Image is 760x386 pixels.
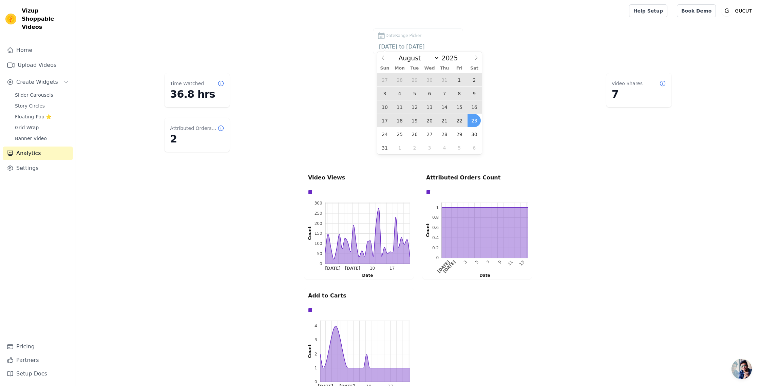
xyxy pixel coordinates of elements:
span: August 6, 2025 [423,87,436,100]
span: August 8, 2025 [453,87,466,100]
dt: Time Watched [170,80,204,87]
dt: Attributed Orders Count [170,125,217,132]
div: Data groups [306,306,408,314]
g: bottom ticks [436,258,528,274]
text: [DATE] [442,259,456,274]
span: September 5, 2025 [453,141,466,154]
text: 0 [315,380,317,384]
span: Banner Video [15,135,47,142]
span: August 18, 2025 [393,114,406,127]
span: August 12, 2025 [408,100,421,114]
span: September 3, 2025 [423,141,436,154]
span: August 31, 2025 [378,141,391,154]
span: August 20, 2025 [423,114,436,127]
span: August 22, 2025 [453,114,466,127]
span: August 23, 2025 [468,114,481,127]
g: 1 [436,205,439,210]
g: left ticks [315,321,320,384]
p: GUCUT [732,5,755,17]
span: August 4, 2025 [393,87,406,100]
text: 0.8 [432,215,439,220]
div: Domain Overview [27,40,61,44]
span: August 15, 2025 [453,100,466,114]
span: August 25, 2025 [393,128,406,141]
span: DateRange Picker [385,33,421,39]
span: August 9, 2025 [468,87,481,100]
g: 0 [436,255,439,260]
text: [DATE] [345,266,361,271]
g: Sun Aug 17 2025 00:00:00 GMT+0700 (เวลาอินโดจีน) [389,266,395,271]
text: 150 [315,231,322,236]
text: 2 [315,352,317,356]
g: Mon Aug 11 2025 00:00:00 GMT+0700 (เวลาอินโดจีน) [507,259,514,267]
text: 10 [370,266,375,271]
button: G GUCUT [721,5,755,17]
span: July 28, 2025 [393,73,406,86]
span: July 27, 2025 [378,73,391,86]
a: Partners [3,353,73,367]
p: Attributed Orders Count [426,174,528,182]
dd: 2 [170,133,224,145]
a: Slider Carousels [11,90,73,100]
g: Sun Aug 03 2025 00:00:00 GMT+0700 (เวลาอินโดจีน) [345,266,361,271]
span: Floating-Pop ⭐ [15,113,52,120]
dt: Video Shares [612,80,643,87]
g: left axis [302,321,320,384]
text: 3 [463,259,468,265]
text: 300 [315,201,322,206]
text: 1 [315,366,317,370]
g: left axis [417,202,442,260]
span: August 24, 2025 [378,128,391,141]
text: Date [479,273,490,278]
text: G [725,7,729,14]
span: Fri [452,66,467,71]
text: 7 [486,259,491,265]
div: Keywords by Traffic [76,40,112,44]
input: Year [439,54,464,62]
text: 100 [315,241,322,246]
text: 9 [497,259,502,265]
img: tab_domain_overview_orange.svg [20,39,25,45]
span: September 1, 2025 [393,141,406,154]
span: September 6, 2025 [468,141,481,154]
text: [DATE] [436,259,451,274]
span: Thu [437,66,452,71]
a: Help Setup [629,4,667,17]
span: August 1, 2025 [453,73,466,86]
g: bottom ticks [325,264,410,271]
text: 250 [315,211,322,216]
span: Sun [377,66,392,71]
text: 200 [315,221,322,226]
span: August 17, 2025 [378,114,391,127]
span: Vizup Shoppable Videos [22,7,70,31]
span: August 5, 2025 [408,87,421,100]
g: 0.4 [432,235,439,240]
g: Sun Aug 10 2025 00:00:00 GMT+0700 (เวลาอินโดจีน) [370,266,375,271]
span: August 10, 2025 [378,100,391,114]
a: Settings [3,161,73,175]
g: Wed Aug 13 2025 00:00:00 GMT+0700 (เวลาอินโดจีน) [518,259,526,267]
span: Wed [422,66,437,71]
span: Sat [467,66,482,71]
a: Floating-Pop ⭐ [11,112,73,121]
g: 0.6 [432,225,439,230]
div: v 4.0.25 [19,11,33,16]
select: Month [395,54,439,62]
g: 4 [315,324,317,328]
span: August 28, 2025 [438,128,451,141]
span: August 30, 2025 [468,128,481,141]
input: DateRange Picker [377,42,459,51]
img: logo_orange.svg [11,11,16,16]
span: August 13, 2025 [423,100,436,114]
g: left ticks [315,201,325,266]
g: Sun Jul 27 2025 00:00:00 GMT+0700 (เวลาอินโดจีน) [325,266,341,271]
a: Book Demo [677,4,716,17]
span: Slider Carousels [15,92,53,98]
text: [DATE] [325,266,341,271]
span: September 2, 2025 [408,141,421,154]
span: August 2, 2025 [468,73,481,86]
